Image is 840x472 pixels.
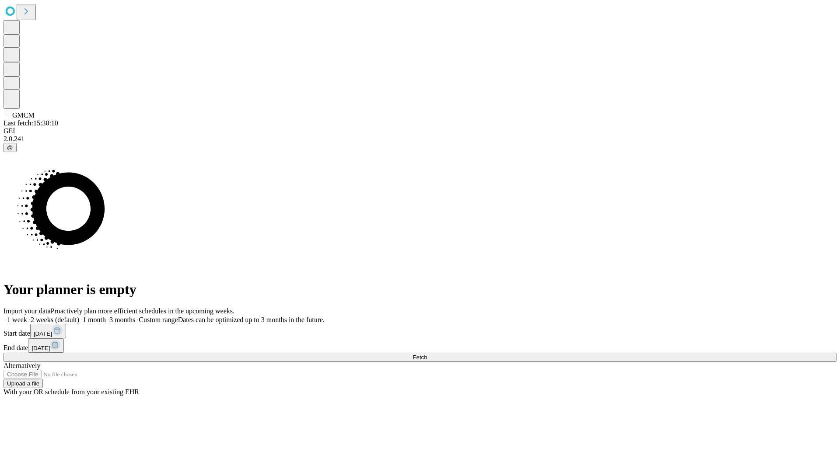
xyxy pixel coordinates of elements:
[28,338,64,353] button: [DATE]
[3,338,836,353] div: End date
[178,316,325,323] span: Dates can be optimized up to 3 months in the future.
[34,330,52,337] span: [DATE]
[413,354,427,361] span: Fetch
[109,316,135,323] span: 3 months
[3,324,836,338] div: Start date
[83,316,106,323] span: 1 month
[31,345,50,351] span: [DATE]
[30,324,66,338] button: [DATE]
[3,388,139,396] span: With your OR schedule from your existing EHR
[139,316,178,323] span: Custom range
[3,379,43,388] button: Upload a file
[3,119,58,127] span: Last fetch: 15:30:10
[3,353,836,362] button: Fetch
[3,281,836,298] h1: Your planner is empty
[31,316,79,323] span: 2 weeks (default)
[3,135,836,143] div: 2.0.241
[3,143,17,152] button: @
[3,362,40,369] span: Alternatively
[3,307,51,315] span: Import your data
[12,111,35,119] span: GMCM
[51,307,234,315] span: Proactively plan more efficient schedules in the upcoming weeks.
[3,127,836,135] div: GEI
[7,144,13,151] span: @
[7,316,27,323] span: 1 week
